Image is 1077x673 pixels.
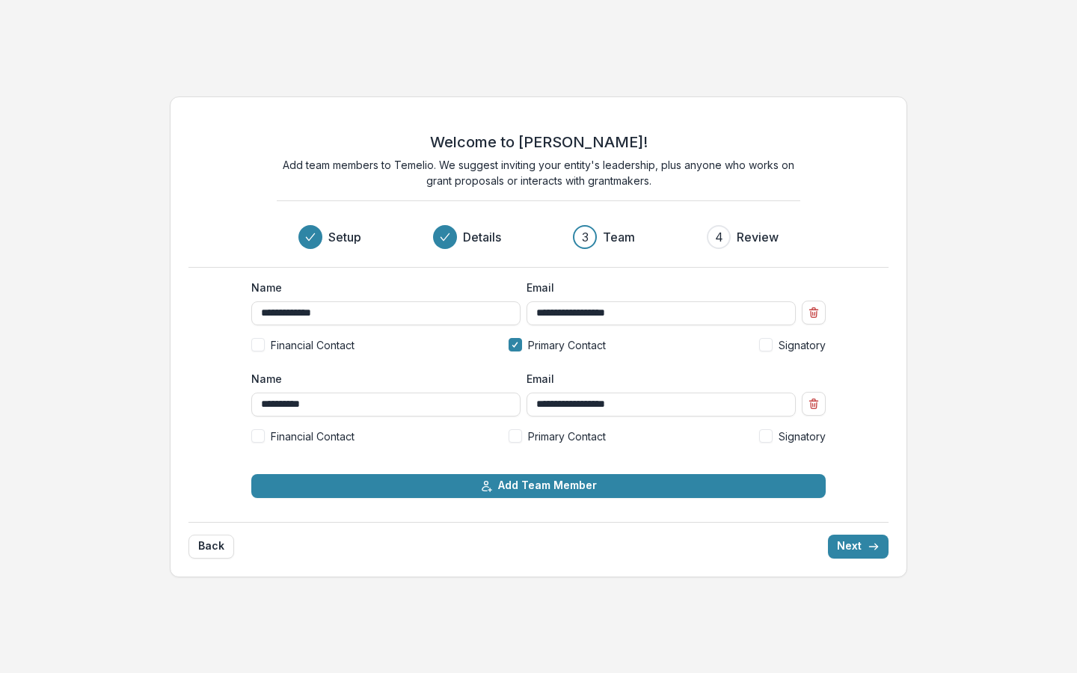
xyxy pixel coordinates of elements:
[271,428,355,444] span: Financial Contact
[271,337,355,353] span: Financial Contact
[298,225,779,249] div: Progress
[527,371,787,387] label: Email
[251,474,826,498] button: Add Team Member
[779,428,826,444] span: Signatory
[277,157,800,188] p: Add team members to Temelio. We suggest inviting your entity's leadership, plus anyone who works ...
[251,280,512,295] label: Name
[802,301,826,325] button: Remove team member
[737,228,779,246] h3: Review
[328,228,361,246] h3: Setup
[582,228,589,246] div: 3
[251,371,512,387] label: Name
[528,428,606,444] span: Primary Contact
[603,228,635,246] h3: Team
[779,337,826,353] span: Signatory
[188,535,234,559] button: Back
[715,228,723,246] div: 4
[430,133,648,151] h2: Welcome to [PERSON_NAME]!
[528,337,606,353] span: Primary Contact
[802,392,826,416] button: Remove team member
[527,280,787,295] label: Email
[828,535,889,559] button: Next
[463,228,501,246] h3: Details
